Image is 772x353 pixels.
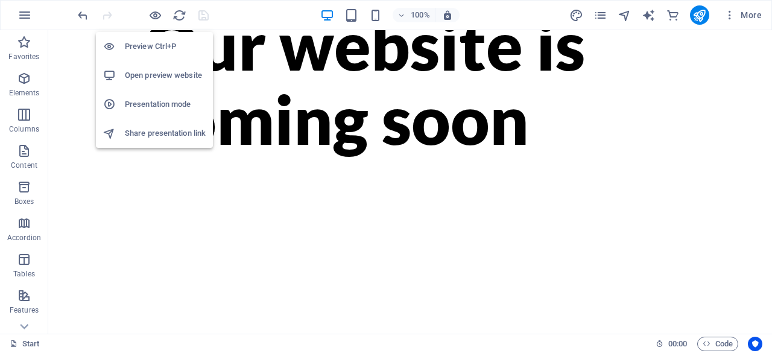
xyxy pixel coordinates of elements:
[76,8,90,22] i: Undo: / &nbsp; (15 -> 3) (Ctrl+Z)
[75,8,90,22] button: undo
[7,233,41,243] p: Accordion
[692,8,706,22] i: Publish
[14,197,34,206] p: Boxes
[618,8,632,22] button: navigator
[666,8,680,22] button: commerce
[697,337,738,351] button: Code
[642,8,656,22] i: AI Writer
[11,161,37,170] p: Content
[411,8,430,22] h6: 100%
[9,124,39,134] p: Columns
[593,8,607,22] i: Pages (Ctrl+Alt+S)
[724,9,762,21] span: More
[172,8,186,22] button: reload
[748,337,762,351] button: Usercentrics
[10,337,40,351] a: Click to cancel selection. Double-click to open Pages
[13,269,35,279] p: Tables
[569,8,583,22] i: Design (Ctrl+Alt+Y)
[593,8,608,22] button: pages
[172,8,186,22] i: Reload page
[125,97,206,112] h6: Presentation mode
[125,68,206,83] h6: Open preview website
[677,339,679,348] span: :
[442,10,453,21] i: On resize automatically adjust zoom level to fit chosen device.
[125,126,206,141] h6: Share presentation link
[656,337,688,351] h6: Session time
[690,5,709,25] button: publish
[10,305,39,315] p: Features
[125,39,206,54] h6: Preview Ctrl+P
[719,5,767,25] button: More
[642,8,656,22] button: text_generator
[666,8,680,22] i: Commerce
[668,337,687,351] span: 00 00
[703,337,733,351] span: Code
[393,8,435,22] button: 100%
[9,88,40,98] p: Elements
[569,8,584,22] button: design
[618,8,631,22] i: Navigator
[8,52,39,62] p: Favorites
